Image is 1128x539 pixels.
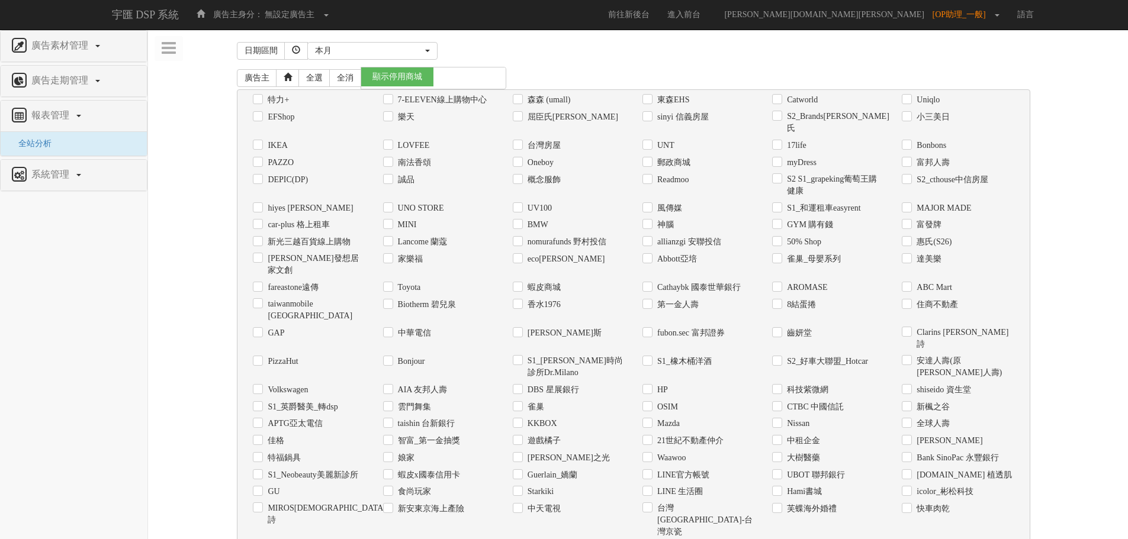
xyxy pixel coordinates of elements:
[395,140,430,151] label: LOVFEE
[395,418,455,430] label: taishin 台新銀行
[784,157,817,169] label: myDress
[395,452,414,464] label: 娘家
[28,169,75,179] span: 系統管理
[525,355,625,379] label: S1_[PERSON_NAME]時尚診所Dr.Milano
[914,140,946,151] label: Bonbons
[914,401,950,413] label: 新楓之谷
[914,469,1012,481] label: [DOMAIN_NAME] 植透肌
[784,401,844,413] label: CTBC 中國信託
[784,418,809,430] label: Nissan
[265,469,358,481] label: S1_Neobeauty美麗新診所
[914,418,950,430] label: 全球人壽
[654,356,712,367] label: S1_橡木桶洋酒
[525,202,552,214] label: UV100
[265,282,319,293] label: fareastone遠傳
[654,299,699,311] label: 第一金人壽
[784,236,821,248] label: 50% Shop
[654,202,682,214] label: 風傳媒
[395,384,448,396] label: AIA 友邦人壽
[654,111,709,123] label: sinyi 信義房屋
[265,111,294,123] label: EFShop
[784,94,818,106] label: Catworld
[265,298,365,322] label: taiwanmobile [GEOGRAPHIC_DATA]
[914,219,941,231] label: 富發牌
[914,111,950,123] label: 小三美日
[914,157,950,169] label: 富邦人壽
[914,503,950,515] label: 快車肉乾
[914,253,941,265] label: 達美樂
[525,94,571,106] label: 森森 (umall)
[654,418,680,430] label: Mazda
[307,42,438,60] button: 本月
[395,174,414,186] label: 誠品
[784,173,884,197] label: S2 S1_grapeking葡萄王購健康
[265,356,298,367] label: PizzaHut
[784,486,822,498] label: Hami書城
[654,452,686,464] label: Waawoo
[265,502,365,526] label: MIROS[DEMOGRAPHIC_DATA]詩
[654,282,741,293] label: Cathaybk 國泰世華銀行
[914,174,988,186] label: S2_cthouse中信房屋
[395,486,431,498] label: 食尚玩家
[525,282,561,293] label: 蝦皮商城
[525,503,561,515] label: 中天電視
[784,384,828,396] label: 科技紫微網
[525,327,602,339] label: [PERSON_NAME]斯
[265,253,365,276] label: [PERSON_NAME]發想居家文創
[525,486,554,498] label: Starkiki
[654,140,674,151] label: UNT
[914,452,998,464] label: Bank SinoPac 永豐銀行
[784,327,812,339] label: 齒妍堂
[265,236,351,248] label: 新光三越百貨線上購物
[784,219,833,231] label: GYM 購有錢
[525,174,561,186] label: 概念服飾
[9,106,138,125] a: 報表管理
[784,503,837,515] label: 芙蝶海外婚禮
[525,401,544,413] label: 雀巢
[265,401,338,413] label: S1_英爵醫美_轉dsp
[784,140,806,151] label: 17life
[914,299,958,311] label: 住商不動產
[265,202,353,214] label: hiyes [PERSON_NAME]
[395,282,421,293] label: Toyota
[784,202,860,214] label: S1_和運租車easyrent
[395,111,414,123] label: 樂天
[654,219,674,231] label: 神腦
[395,503,464,515] label: 新安東京海上產險
[9,139,52,148] a: 全站分析
[525,418,557,430] label: KKBOX
[654,502,754,538] label: 台灣[GEOGRAPHIC_DATA]-台灣京瓷
[784,253,841,265] label: 雀巢_母嬰系列
[525,469,577,481] label: Guerlain_嬌蘭
[654,174,689,186] label: Readmoo
[395,219,417,231] label: MINI
[395,327,431,339] label: 中華電信
[525,111,618,123] label: 屈臣氏[PERSON_NAME]
[265,418,323,430] label: APTG亞太電信
[914,327,1014,350] label: Clarins [PERSON_NAME]詩
[914,94,940,106] label: Uniqlo
[784,111,884,134] label: S2_Brands[PERSON_NAME]氏
[28,110,75,120] span: 報表管理
[265,219,329,231] label: car-plus 格上租車
[329,69,361,87] a: 全消
[654,401,678,413] label: OSIM
[265,157,294,169] label: PAZZO
[265,327,284,339] label: GAP
[525,384,579,396] label: DBS 星展銀行
[395,94,487,106] label: 7-ELEVEN線上購物中心
[525,236,606,248] label: nomurafunds 野村投信
[265,94,289,106] label: 特力+
[525,253,605,265] label: eco[PERSON_NAME]
[718,10,930,19] span: [PERSON_NAME][DOMAIN_NAME][PERSON_NAME]
[395,236,448,248] label: Lancome 蘭蔻
[265,174,308,186] label: DEPIC(DP)
[28,75,94,85] span: 廣告走期管理
[395,299,456,311] label: Biotherm 碧兒泉
[525,140,561,151] label: 台灣房屋
[914,202,971,214] label: MAJOR MADE
[395,401,431,413] label: 雲門舞集
[914,282,952,293] label: ABC Mart
[784,469,844,481] label: UBOT 聯邦銀行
